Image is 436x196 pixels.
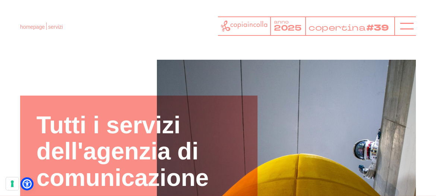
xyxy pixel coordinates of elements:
[6,177,19,190] button: Le tue preferenze relative al consenso per le tecnologie di tracciamento
[309,22,367,33] tspan: copertina
[368,22,391,34] tspan: #39
[37,112,241,191] h1: Tutti i servizi dell'agenzia di comunicazione
[20,24,45,30] a: homepage
[22,179,32,189] a: Open Accessibility Menu
[48,24,63,30] span: servizi
[274,23,302,34] tspan: 2025
[274,19,289,25] tspan: anno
